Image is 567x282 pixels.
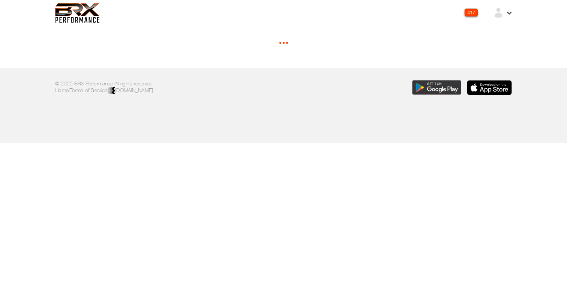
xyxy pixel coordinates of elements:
[108,87,153,93] a: [DOMAIN_NAME]
[465,9,478,16] div: 417
[55,80,278,95] p: © 2025 BRX Performance All rights reserved. | |
[55,87,69,93] a: Home
[55,3,100,23] img: 6f7da32581c89ca25d665dc3aae533e4f14fe3ef_original.svg
[467,80,512,95] img: Download the BRX Performance app for iOS
[70,87,107,93] a: Terms of Service
[412,80,462,95] img: Download the BRX Performance app for Google Play
[108,87,115,95] img: colorblack-fill
[493,7,504,18] img: ex-default-user.svg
